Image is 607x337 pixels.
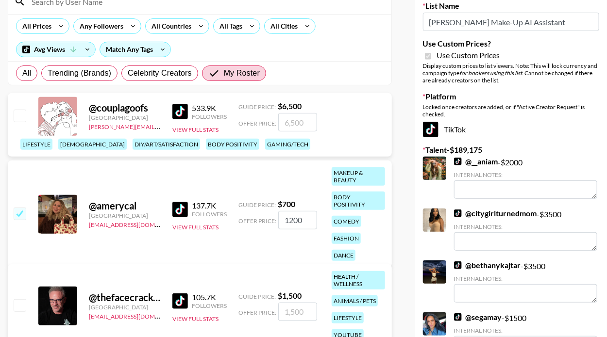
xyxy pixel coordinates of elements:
span: Guide Price: [238,293,276,300]
span: Offer Price: [238,217,276,225]
div: Internal Notes: [454,327,597,334]
a: @segamay [454,312,502,322]
span: Guide Price: [238,103,276,111]
img: TikTok [172,202,188,217]
div: All Tags [214,19,244,33]
div: @ couplagoofs [89,102,161,114]
div: Display custom prices to list viewers. Note: This will lock currency and campaign type . Cannot b... [423,62,599,84]
div: @ amerycal [89,200,161,212]
span: Offer Price: [238,120,276,127]
a: [EMAIL_ADDRESS][DOMAIN_NAME] [89,311,186,320]
input: 700 [278,211,317,229]
div: 533.9K [192,103,227,113]
div: Followers [192,113,227,120]
div: animals / pets [332,295,378,306]
div: body positivity [206,139,259,150]
span: My Roster [224,67,260,79]
strong: $ 6,500 [278,101,302,111]
div: [GEOGRAPHIC_DATA] [89,114,161,121]
div: health / wellness [332,271,385,289]
label: List Name [423,1,599,11]
span: All [22,67,31,79]
div: lifestyle [332,312,364,323]
span: Offer Price: [238,309,276,316]
div: Internal Notes: [454,171,597,178]
img: TikTok [172,104,188,119]
button: View Full Stats [172,224,219,231]
div: body positivity [332,192,385,210]
span: Use Custom Prices [437,50,500,60]
label: Use Custom Prices? [423,39,599,48]
div: - $ 3500 [454,260,597,303]
div: TikTok [423,122,599,137]
a: [EMAIL_ADDRESS][DOMAIN_NAME] [89,219,186,228]
div: fashion [332,233,361,244]
div: - $ 2000 [454,157,597,199]
label: Talent - $ 189,175 [423,145,599,155]
img: TikTok [454,209,462,217]
div: - $ 3500 [454,209,597,251]
img: TikTok [454,261,462,269]
img: TikTok [454,158,462,165]
div: Match Any Tags [100,42,170,57]
div: Followers [192,302,227,309]
div: comedy [332,216,361,227]
div: [GEOGRAPHIC_DATA] [89,212,161,219]
div: Locked once creators are added, or if "Active Creator Request" is checked. [423,103,599,118]
a: @__aniam [454,157,498,166]
div: Internal Notes: [454,223,597,230]
div: 137.7K [192,201,227,210]
div: [GEOGRAPHIC_DATA] [89,304,161,311]
div: [DEMOGRAPHIC_DATA] [58,139,127,150]
div: All Prices [17,19,53,33]
button: View Full Stats [172,315,219,322]
div: 105.7K [192,292,227,302]
a: [PERSON_NAME][EMAIL_ADDRESS][DOMAIN_NAME] [89,121,233,130]
label: Platform [423,92,599,101]
img: TikTok [172,293,188,309]
div: diy/art/satisfaction [133,139,200,150]
div: @ thefacecracker [89,291,161,304]
em: for bookers using this list [460,69,523,77]
div: All Countries [146,19,193,33]
div: All Cities [265,19,300,33]
input: 1,500 [278,303,317,321]
input: 6,500 [278,113,317,131]
strong: $ 700 [278,199,295,209]
a: @bethanykajtar [454,260,521,270]
div: dance [332,250,355,261]
div: makeup & beauty [332,167,385,186]
button: View Full Stats [172,126,219,133]
span: Guide Price: [238,201,276,209]
span: Trending (Brands) [48,67,111,79]
a: @citygirlturnedmom [454,209,537,218]
img: TikTok [454,313,462,321]
div: lifestyle [20,139,52,150]
div: Any Followers [74,19,125,33]
div: gaming/tech [265,139,310,150]
div: Internal Notes: [454,275,597,282]
div: Followers [192,210,227,218]
img: TikTok [423,122,438,137]
strong: $ 1,500 [278,291,302,300]
span: Celebrity Creators [128,67,192,79]
div: Avg Views [17,42,95,57]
